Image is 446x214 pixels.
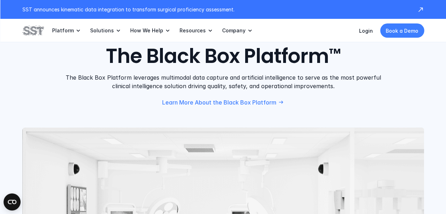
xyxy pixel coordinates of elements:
a: Login [359,28,373,34]
a: Learn More About the Black Box Platform [162,98,284,106]
button: Open CMP widget [4,193,21,210]
p: Platform [52,27,74,34]
p: Company [222,27,246,34]
h2: The Black Box Platform [106,45,329,69]
p: SST announces kinematic data integration to transform surgical proficiency assessment. [22,6,410,13]
a: Book a Demo [380,23,424,38]
p: Resources [180,27,206,34]
p: Book a Demo [386,27,418,34]
h3: ™ [329,45,341,63]
img: SST logo [22,25,44,37]
p: How We Help [130,27,163,34]
p: The Black Box Platform leverages multimodal data capture and artificial intelligence to serve as ... [62,73,384,90]
p: Learn More About the Black Box Platform [162,98,276,106]
a: Platform [52,19,82,42]
p: Solutions [90,27,114,34]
